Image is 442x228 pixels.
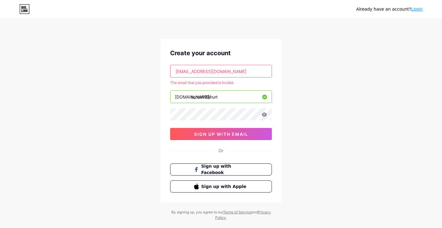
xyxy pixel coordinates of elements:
div: By signing up, you agree to our and . [170,210,272,220]
button: Sign up with Facebook [170,163,272,176]
input: Email [170,65,272,77]
a: Login [411,7,423,12]
div: The email that you provided is invalid. [170,80,272,85]
button: sign up with email [170,128,272,140]
div: [DOMAIN_NAME]/ [175,94,211,100]
a: Terms of Service [223,210,252,214]
span: Sign up with Facebook [201,163,248,176]
span: Sign up with Apple [201,183,248,190]
input: username [170,91,272,103]
div: Or [219,147,223,154]
span: sign up with email [194,132,248,137]
div: Create your account [170,49,272,58]
div: Already have an account? [356,6,423,12]
button: Sign up with Apple [170,180,272,193]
